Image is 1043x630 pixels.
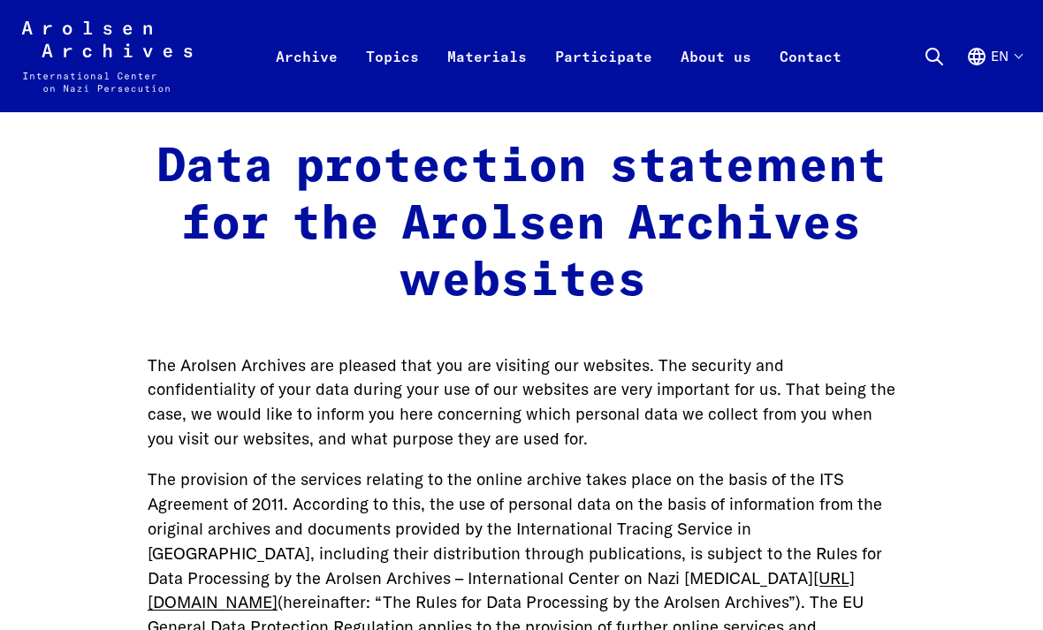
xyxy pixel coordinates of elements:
[966,46,1022,109] button: English, language selection
[666,42,765,112] a: About us
[156,144,887,306] strong: Data protection statement for the Arolsen Archives websites
[433,42,541,112] a: Materials
[352,42,433,112] a: Topics
[262,42,352,112] a: Archive
[541,42,666,112] a: Participate
[148,353,895,452] p: The Arolsen Archives are pleased that you are visiting our websites. The security and confidentia...
[765,42,856,112] a: Contact
[262,21,856,92] nav: Primary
